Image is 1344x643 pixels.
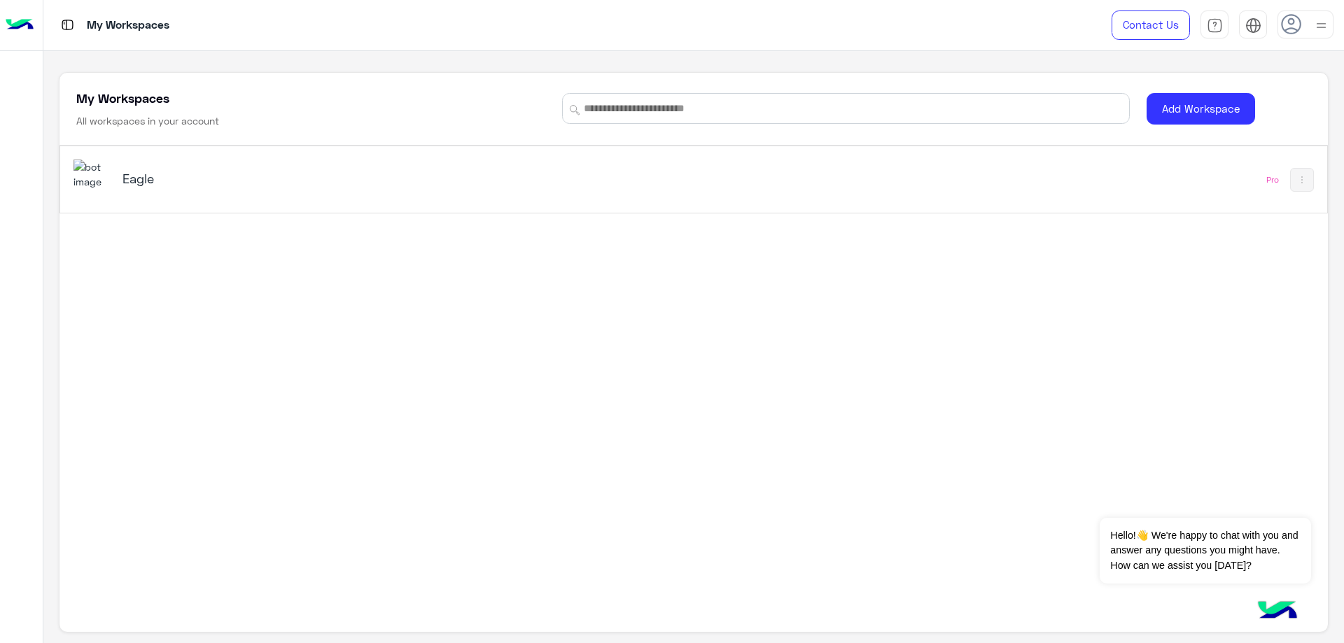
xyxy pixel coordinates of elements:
[1112,10,1190,40] a: Contact Us
[1312,17,1330,34] img: profile
[1207,17,1223,34] img: tab
[122,170,569,187] h5: Eagle
[1253,587,1302,636] img: hulul-logo.png
[1266,174,1279,185] div: Pro
[1100,518,1310,584] span: Hello!👋 We're happy to chat with you and answer any questions you might have. How can we assist y...
[87,16,169,35] p: My Workspaces
[73,160,111,190] img: 713415422032625
[76,90,169,106] h5: My Workspaces
[76,114,219,128] h6: All workspaces in your account
[1200,10,1228,40] a: tab
[1147,93,1255,125] button: Add Workspace
[59,16,76,34] img: tab
[1245,17,1261,34] img: tab
[6,10,34,40] img: Logo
